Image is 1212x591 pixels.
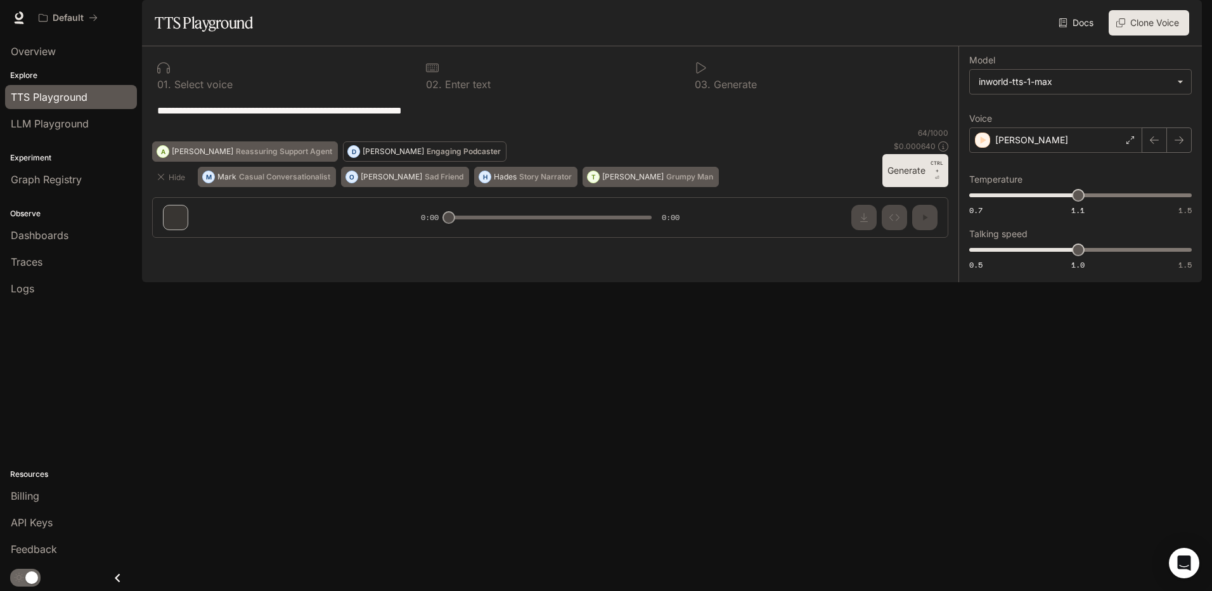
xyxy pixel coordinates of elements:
[1071,259,1085,270] span: 1.0
[1056,10,1099,36] a: Docs
[969,175,1022,184] p: Temperature
[918,127,948,138] p: 64 / 1000
[969,230,1028,238] p: Talking speed
[931,159,943,182] p: ⏎
[494,173,517,181] p: Hades
[198,167,336,187] button: MMarkCasual Conversationalist
[969,205,983,216] span: 0.7
[152,141,338,162] button: A[PERSON_NAME]Reassuring Support Agent
[33,5,103,30] button: All workspaces
[1169,548,1199,578] div: Open Intercom Messenger
[425,173,463,181] p: Sad Friend
[1071,205,1085,216] span: 1.1
[171,79,233,89] p: Select voice
[172,148,233,155] p: [PERSON_NAME]
[1109,10,1189,36] button: Clone Voice
[152,167,193,187] button: Hide
[970,70,1191,94] div: inworld-tts-1-max
[343,141,506,162] button: D[PERSON_NAME]Engaging Podcaster
[53,13,84,23] p: Default
[666,173,713,181] p: Grumpy Man
[361,173,422,181] p: [PERSON_NAME]
[157,79,171,89] p: 0 1 .
[427,148,501,155] p: Engaging Podcaster
[203,167,214,187] div: M
[931,159,943,174] p: CTRL +
[583,167,719,187] button: T[PERSON_NAME]Grumpy Man
[363,148,424,155] p: [PERSON_NAME]
[1178,259,1192,270] span: 1.5
[217,173,236,181] p: Mark
[894,141,936,152] p: $ 0.000640
[969,114,992,123] p: Voice
[979,75,1171,88] div: inworld-tts-1-max
[346,167,358,187] div: O
[442,79,491,89] p: Enter text
[588,167,599,187] div: T
[474,167,577,187] button: HHadesStory Narrator
[882,154,948,187] button: GenerateCTRL +⏎
[239,173,330,181] p: Casual Conversationalist
[426,79,442,89] p: 0 2 .
[1178,205,1192,216] span: 1.5
[711,79,757,89] p: Generate
[995,134,1068,146] p: [PERSON_NAME]
[155,10,253,36] h1: TTS Playground
[969,259,983,270] span: 0.5
[479,167,491,187] div: H
[602,173,664,181] p: [PERSON_NAME]
[695,79,711,89] p: 0 3 .
[969,56,995,65] p: Model
[157,141,169,162] div: A
[236,148,332,155] p: Reassuring Support Agent
[341,167,469,187] button: O[PERSON_NAME]Sad Friend
[348,141,359,162] div: D
[519,173,572,181] p: Story Narrator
